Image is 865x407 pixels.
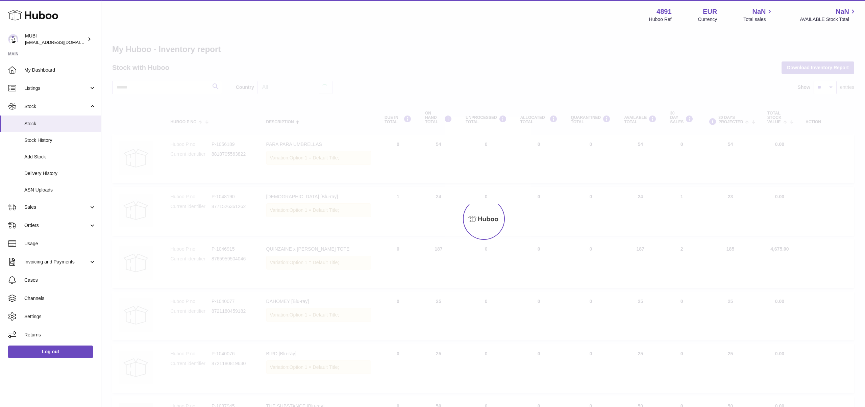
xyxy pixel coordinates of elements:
[24,277,96,283] span: Cases
[743,7,773,23] a: NaN Total sales
[24,137,96,144] span: Stock History
[743,16,773,23] span: Total sales
[24,170,96,177] span: Delivery History
[703,7,717,16] strong: EUR
[24,204,89,210] span: Sales
[8,346,93,358] a: Log out
[800,16,857,23] span: AVAILABLE Stock Total
[698,16,717,23] div: Currency
[752,7,766,16] span: NaN
[24,85,89,92] span: Listings
[25,40,99,45] span: [EMAIL_ADDRESS][DOMAIN_NAME]
[24,67,96,73] span: My Dashboard
[24,103,89,110] span: Stock
[8,34,18,44] img: shop@mubi.com
[25,33,86,46] div: MUBI
[800,7,857,23] a: NaN AVAILABLE Stock Total
[24,187,96,193] span: ASN Uploads
[836,7,849,16] span: NaN
[649,16,672,23] div: Huboo Ref
[24,121,96,127] span: Stock
[24,259,89,265] span: Invoicing and Payments
[24,313,96,320] span: Settings
[24,240,96,247] span: Usage
[24,295,96,302] span: Channels
[24,222,89,229] span: Orders
[657,7,672,16] strong: 4891
[24,154,96,160] span: Add Stock
[24,332,96,338] span: Returns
